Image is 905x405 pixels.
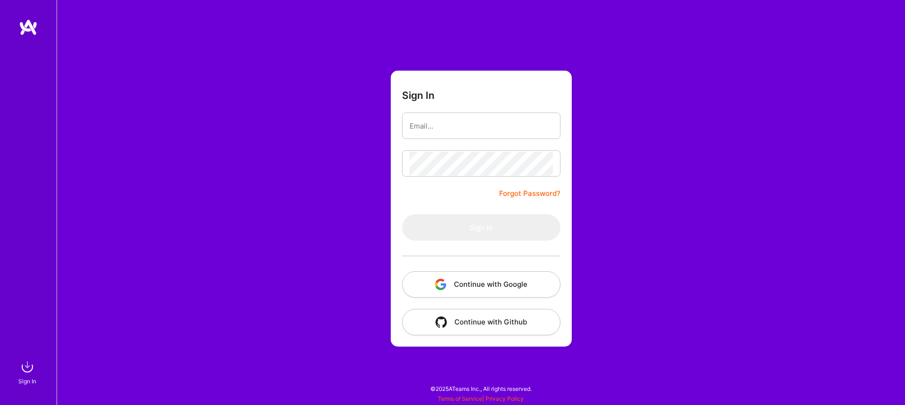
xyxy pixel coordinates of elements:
[435,279,446,290] img: icon
[18,357,37,376] img: sign in
[438,395,482,402] a: Terms of Service
[485,395,524,402] a: Privacy Policy
[57,377,905,400] div: © 2025 ATeams Inc., All rights reserved.
[436,316,447,328] img: icon
[20,357,37,386] a: sign inSign In
[402,271,560,298] button: Continue with Google
[402,89,435,101] h3: Sign In
[402,309,560,335] button: Continue with Github
[438,395,524,402] span: |
[18,376,36,386] div: Sign In
[410,114,553,138] input: Email...
[19,19,38,36] img: logo
[402,214,560,241] button: Sign In
[499,188,560,199] a: Forgot Password?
